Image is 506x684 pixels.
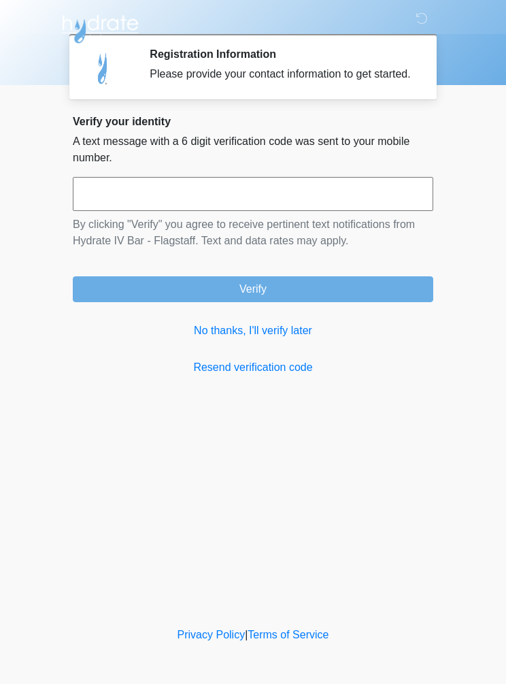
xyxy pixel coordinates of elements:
div: Please provide your contact information to get started. [150,66,413,82]
a: Resend verification code [73,359,433,376]
a: Privacy Policy [178,629,246,640]
p: By clicking "Verify" you agree to receive pertinent text notifications from Hydrate IV Bar - Flag... [73,216,433,249]
a: No thanks, I'll verify later [73,323,433,339]
img: Hydrate IV Bar - Flagstaff Logo [59,10,141,44]
button: Verify [73,276,433,302]
h2: Verify your identity [73,115,433,128]
img: Agent Avatar [83,48,124,88]
p: A text message with a 6 digit verification code was sent to your mobile number. [73,133,433,166]
a: | [245,629,248,640]
a: Terms of Service [248,629,328,640]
